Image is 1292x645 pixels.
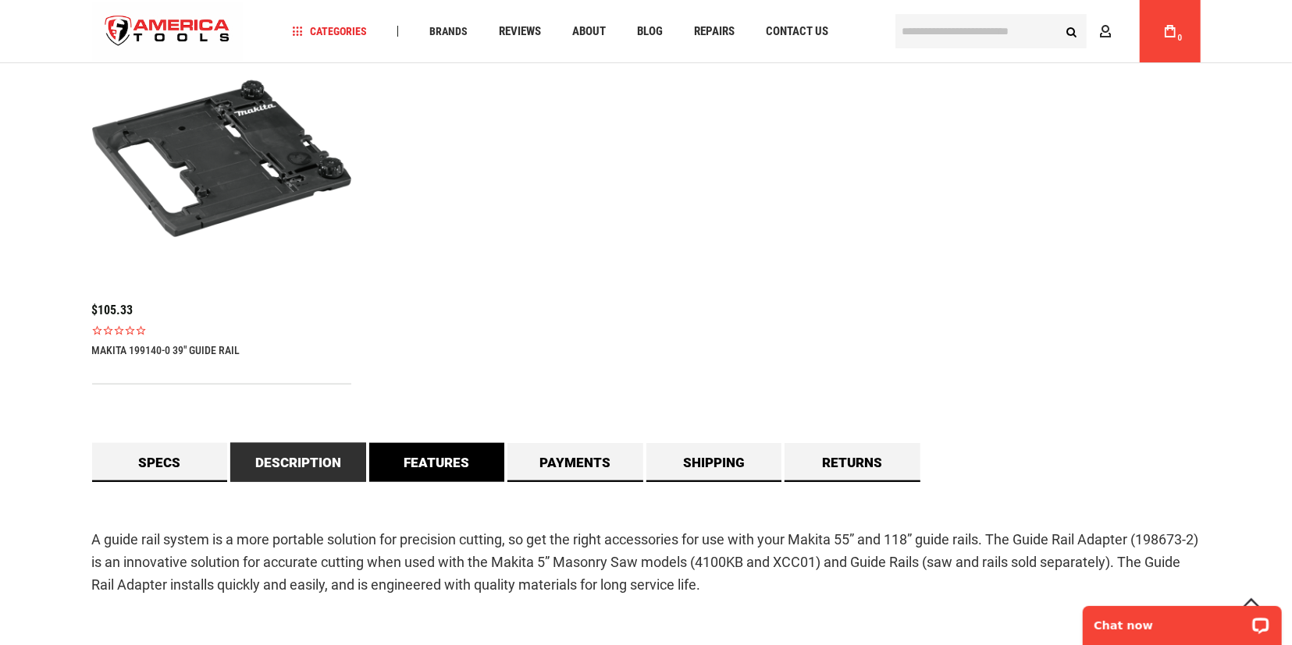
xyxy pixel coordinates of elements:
[499,26,541,37] span: Reviews
[230,443,366,482] a: Description
[92,529,1201,596] p: A guide rail system is a more portable solution for precision cutting, so get the right accessori...
[292,26,367,37] span: Categories
[92,303,133,317] span: $105.33
[785,443,920,482] a: Returns
[766,26,828,37] span: Contact Us
[1178,34,1183,42] span: 0
[92,2,244,61] img: America Tools
[92,443,228,482] a: Specs
[92,344,240,356] a: MAKITA 199140-0 39" GUIDE RAIL
[687,21,742,42] a: Repairs
[694,26,735,37] span: Repairs
[369,443,505,482] a: Features
[285,21,374,42] a: Categories
[565,21,613,42] a: About
[630,21,670,42] a: Blog
[646,443,782,482] a: Shipping
[492,21,548,42] a: Reviews
[429,26,468,37] span: Brands
[1057,16,1087,46] button: Search
[637,26,663,37] span: Blog
[1073,596,1292,645] iframe: LiveChat chat widget
[92,324,352,336] span: Rated 0.0 out of 5 stars 0 reviews
[572,26,606,37] span: About
[507,443,643,482] a: Payments
[92,2,244,61] a: store logo
[422,21,475,42] a: Brands
[759,21,835,42] a: Contact Us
